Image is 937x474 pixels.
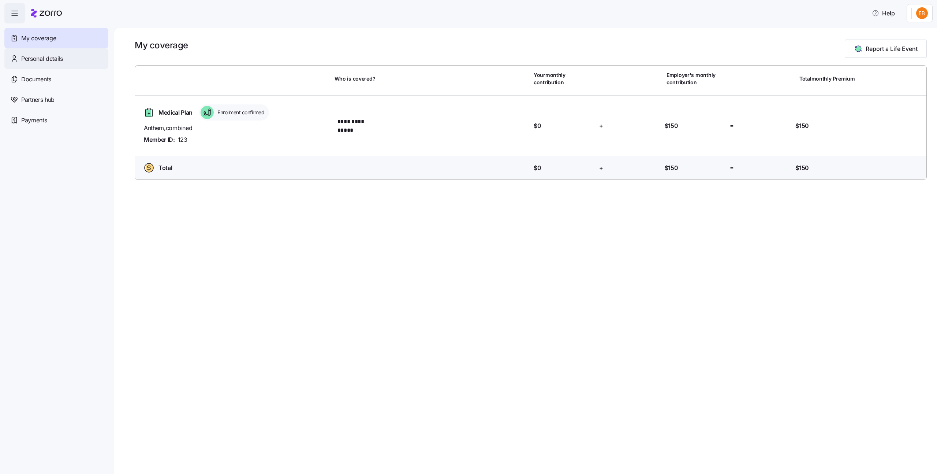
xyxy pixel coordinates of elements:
[21,54,63,63] span: Personal details
[21,75,51,84] span: Documents
[158,163,172,173] span: Total
[21,95,55,104] span: Partners hub
[795,163,809,173] span: $150
[916,7,928,19] img: 02193f18999171da68319f92c165ef7d
[665,163,678,173] span: $150
[799,75,855,82] span: Total monthly Premium
[144,135,175,144] span: Member ID:
[4,48,108,69] a: Personal details
[866,6,901,21] button: Help
[665,121,678,130] span: $150
[667,71,727,86] span: Employer's monthly contribution
[4,110,108,130] a: Payments
[534,71,594,86] span: Your monthly contribution
[21,34,56,43] span: My coverage
[158,108,193,117] span: Medical Plan
[335,75,376,82] span: Who is covered?
[135,40,188,51] h1: My coverage
[730,121,734,130] span: =
[144,123,329,133] span: Anthem , combined
[534,121,541,130] span: $0
[178,135,187,144] span: 123
[4,28,108,48] a: My coverage
[872,9,895,18] span: Help
[4,69,108,89] a: Documents
[534,163,541,173] span: $0
[795,121,809,130] span: $150
[4,89,108,110] a: Partners hub
[866,44,918,53] span: Report a Life Event
[730,163,734,173] span: =
[599,163,603,173] span: +
[845,40,927,58] button: Report a Life Event
[21,116,47,125] span: Payments
[599,121,603,130] span: +
[215,109,264,116] span: Enrollment confirmed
